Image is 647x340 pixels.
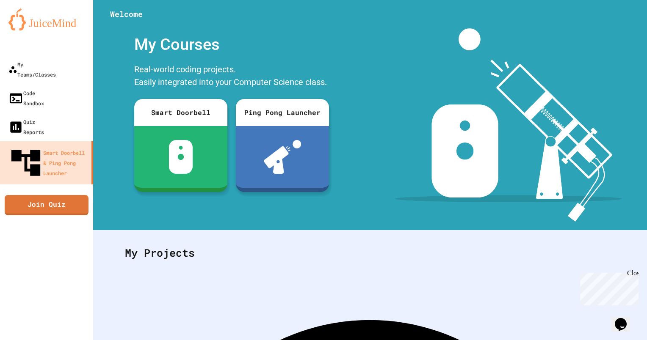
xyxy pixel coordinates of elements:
[116,236,624,269] div: My Projects
[130,28,333,61] div: My Courses
[8,8,85,30] img: logo-orange.svg
[577,269,639,305] iframe: chat widget
[264,140,301,174] img: ppl-with-ball.png
[8,59,56,80] div: My Teams/Classes
[395,28,622,222] img: banner-image-my-projects.png
[130,61,333,93] div: Real-world coding projects. Easily integrated into your Computer Science class.
[169,140,193,174] img: sdb-white.svg
[8,88,44,108] div: Code Sandbox
[611,306,639,332] iframe: chat widget
[8,117,44,137] div: Quiz Reports
[3,3,58,54] div: Chat with us now!Close
[134,99,227,126] div: Smart Doorbell
[8,145,88,180] div: Smart Doorbell & Ping Pong Launcher
[5,195,88,215] a: Join Quiz
[236,99,329,126] div: Ping Pong Launcher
